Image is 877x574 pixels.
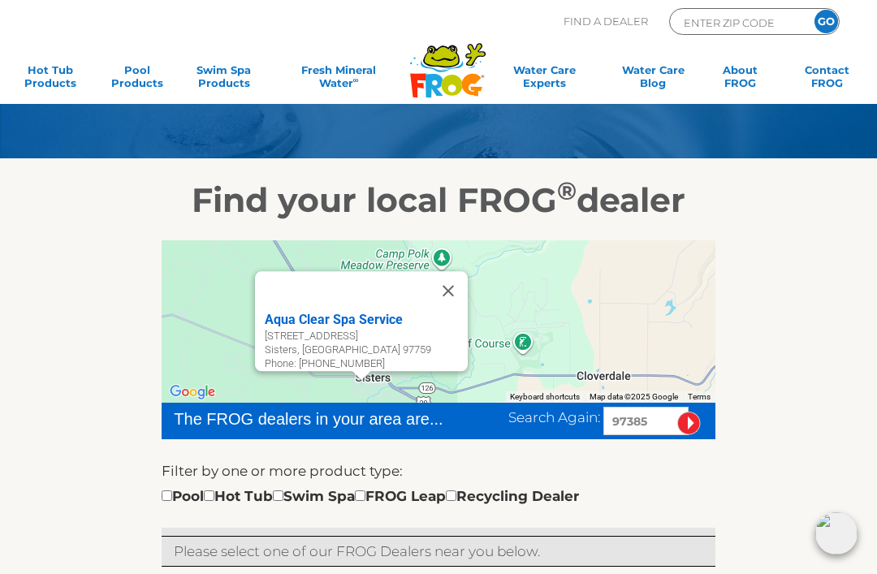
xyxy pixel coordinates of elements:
[16,63,84,96] a: Hot TubProducts
[508,409,600,425] span: Search Again:
[174,407,444,431] div: The FROG dealers in your area are...
[620,63,687,96] a: Water CareBlog
[265,330,468,343] div: [STREET_ADDRESS]
[24,179,853,220] h2: Find your local FROG dealer
[166,382,219,403] a: Open this area in Google Maps (opens a new window)
[564,8,648,35] p: Find A Dealer
[557,175,577,206] sup: ®
[489,63,600,96] a: Water CareExperts
[793,63,861,96] a: ContactFROG
[265,310,468,330] div: Aqua Clear Spa Service
[103,63,171,96] a: PoolProducts
[190,63,257,96] a: Swim SpaProducts
[814,10,838,33] input: GO
[265,357,468,371] div: Phone: [PHONE_NUMBER]
[706,63,774,96] a: AboutFROG
[166,382,219,403] img: Google
[353,76,359,84] sup: ∞
[815,512,858,555] img: openIcon
[590,392,678,401] span: Map data ©2025 Google
[429,271,468,310] button: Close
[510,391,580,403] button: Keyboard shortcuts
[162,460,403,481] label: Filter by one or more product type:
[162,486,579,507] div: Pool Hot Tub Swim Spa FROG Leap Recycling Dealer
[682,13,792,32] input: Zip Code Form
[265,343,468,357] div: Sisters, [GEOGRAPHIC_DATA] 97759
[277,63,400,96] a: Fresh MineralWater∞
[174,541,702,562] p: Please select one of our FROG Dealers near you below.
[688,392,711,401] a: Terms
[677,412,701,435] input: Submit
